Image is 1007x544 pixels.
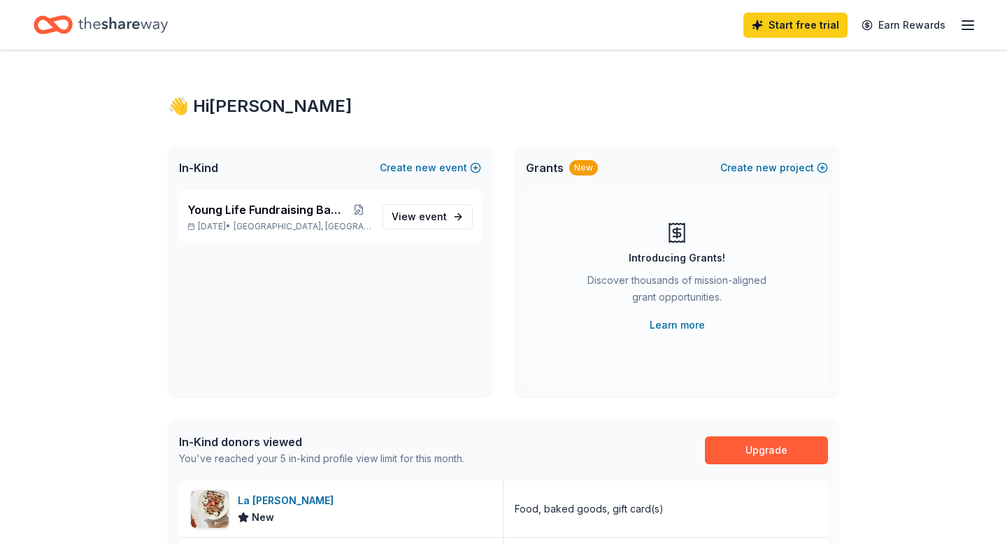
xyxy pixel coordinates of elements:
[179,434,464,450] div: In-Kind donors viewed
[179,159,218,176] span: In-Kind
[720,159,828,176] button: Createnewproject
[179,450,464,467] div: You've reached your 5 in-kind profile view limit for this month.
[191,490,229,528] img: Image for La Madeleine
[380,159,481,176] button: Createnewevent
[569,160,598,176] div: New
[187,221,371,232] p: [DATE] •
[853,13,954,38] a: Earn Rewards
[629,250,725,266] div: Introducing Grants!
[650,317,705,334] a: Learn more
[582,272,772,311] div: Discover thousands of mission-aligned grant opportunities.
[187,201,346,218] span: Young Life Fundraising Banquet
[705,436,828,464] a: Upgrade
[743,13,848,38] a: Start free trial
[234,221,371,232] span: [GEOGRAPHIC_DATA], [GEOGRAPHIC_DATA]
[252,509,274,526] span: New
[526,159,564,176] span: Grants
[238,492,339,509] div: La [PERSON_NAME]
[168,95,839,117] div: 👋 Hi [PERSON_NAME]
[392,208,447,225] span: View
[756,159,777,176] span: new
[34,8,168,41] a: Home
[415,159,436,176] span: new
[515,501,664,517] div: Food, baked goods, gift card(s)
[383,204,473,229] a: View event
[419,210,447,222] span: event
